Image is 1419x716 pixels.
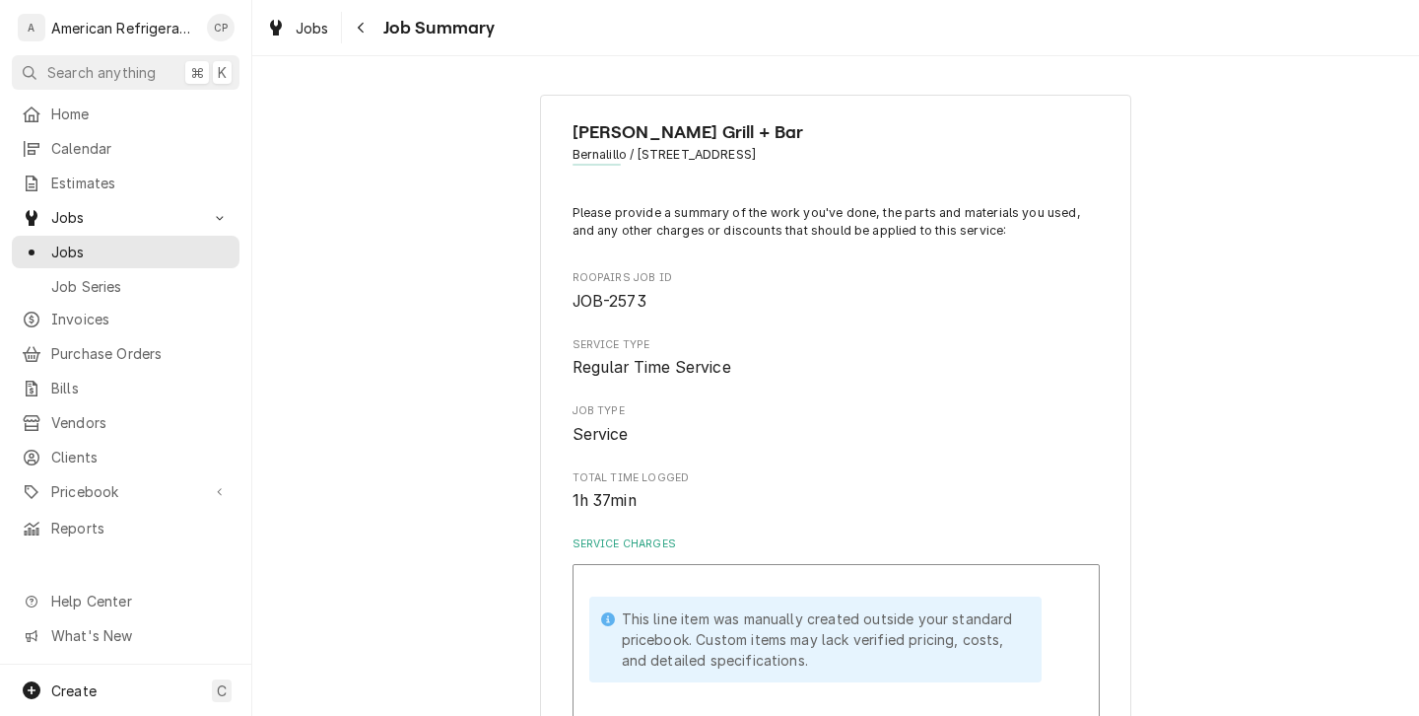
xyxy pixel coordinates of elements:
[573,119,1100,146] span: Name
[12,303,239,335] a: Invoices
[51,412,230,433] span: Vendors
[12,441,239,473] a: Clients
[573,119,1100,179] div: Client Information
[346,12,377,43] button: Navigate back
[51,682,97,699] span: Create
[573,358,731,377] span: Regular Time Service
[573,356,1100,380] span: Service Type
[51,18,196,38] div: American Refrigeration LLC
[12,55,239,90] button: Search anything⌘K
[573,470,1100,513] div: Total Time Logged
[51,378,230,398] span: Bills
[12,236,239,268] a: Jobs
[51,104,230,124] span: Home
[51,518,230,538] span: Reports
[12,98,239,130] a: Home
[573,403,1100,446] div: Job Type
[573,337,1100,353] span: Service Type
[51,481,200,502] span: Pricebook
[12,372,239,404] a: Bills
[573,425,629,444] span: Service
[207,14,235,41] div: CP
[51,242,230,262] span: Jobs
[573,204,1100,241] p: Please provide a summary of the work you've done, the parts and materials you used, and any other...
[377,15,496,41] span: Job Summary
[51,173,230,193] span: Estimates
[573,491,637,510] span: 1h 37min
[51,447,230,467] span: Clients
[573,470,1100,486] span: Total Time Logged
[12,167,239,199] a: Estimates
[12,512,239,544] a: Reports
[573,423,1100,447] span: Job Type
[217,680,227,701] span: C
[18,14,45,41] div: A
[12,132,239,165] a: Calendar
[51,138,230,159] span: Calendar
[207,14,235,41] div: Cordel Pyle's Avatar
[573,290,1100,314] span: Roopairs Job ID
[573,146,1100,164] span: Address
[573,270,1100,313] div: Roopairs Job ID
[51,207,200,228] span: Jobs
[51,591,228,611] span: Help Center
[573,489,1100,513] span: Total Time Logged
[190,62,204,83] span: ⌘
[573,337,1100,380] div: Service Type
[12,406,239,439] a: Vendors
[573,403,1100,419] span: Job Type
[573,537,1100,552] label: Service Charges
[12,585,239,617] a: Go to Help Center
[12,270,239,303] a: Job Series
[18,14,45,41] div: American Refrigeration LLC's Avatar
[573,292,646,311] span: JOB-2573
[296,18,329,38] span: Jobs
[218,62,227,83] span: K
[51,309,230,329] span: Invoices
[258,12,337,44] a: Jobs
[12,619,239,652] a: Go to What's New
[622,609,1022,671] div: This line item was manually created outside your standard pricebook. Custom items may lack verifi...
[12,475,239,508] a: Go to Pricebook
[51,276,230,297] span: Job Series
[47,62,156,83] span: Search anything
[573,270,1100,286] span: Roopairs Job ID
[51,625,228,646] span: What's New
[12,337,239,370] a: Purchase Orders
[12,201,239,234] a: Go to Jobs
[51,343,230,364] span: Purchase Orders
